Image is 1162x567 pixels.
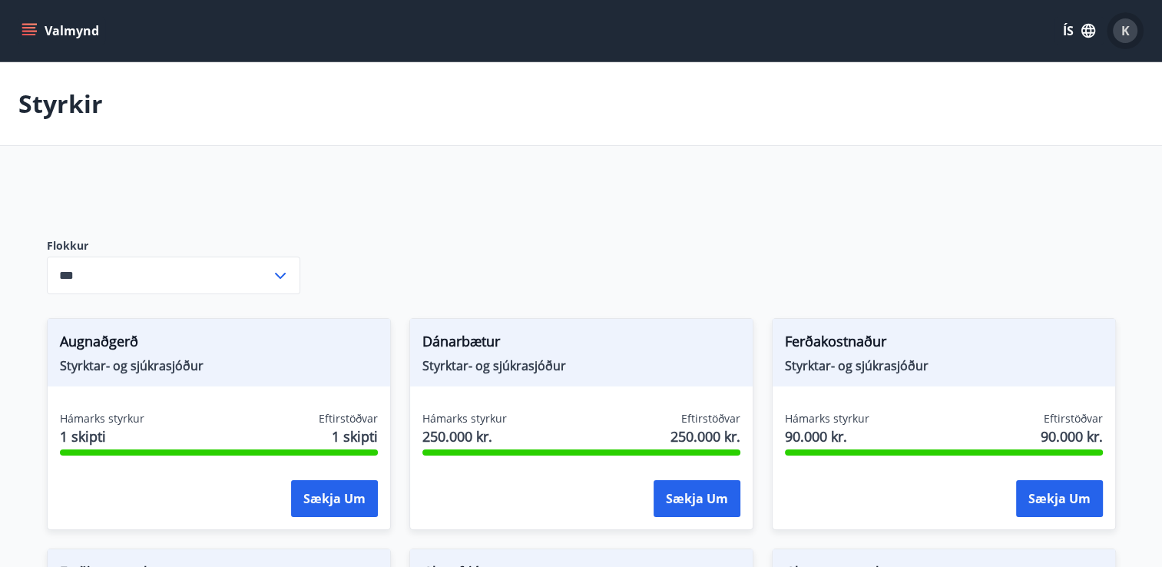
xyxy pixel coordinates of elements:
[1041,426,1103,446] span: 90.000 kr.
[785,426,869,446] span: 90.000 kr.
[1044,411,1103,426] span: Eftirstöðvar
[1016,480,1103,517] button: Sækja um
[18,17,105,45] button: menu
[670,426,740,446] span: 250.000 kr.
[18,87,103,121] p: Styrkir
[332,426,378,446] span: 1 skipti
[291,480,378,517] button: Sækja um
[422,411,507,426] span: Hámarks styrkur
[422,357,740,374] span: Styrktar- og sjúkrasjóður
[785,357,1103,374] span: Styrktar- og sjúkrasjóður
[1107,12,1144,49] button: K
[681,411,740,426] span: Eftirstöðvar
[785,331,1103,357] span: Ferðakostnaður
[422,331,740,357] span: Dánarbætur
[60,411,144,426] span: Hámarks styrkur
[60,357,378,374] span: Styrktar- og sjúkrasjóður
[319,411,378,426] span: Eftirstöðvar
[1054,17,1104,45] button: ÍS
[654,480,740,517] button: Sækja um
[47,238,300,254] label: Flokkur
[60,331,378,357] span: Augnaðgerð
[785,411,869,426] span: Hámarks styrkur
[1121,22,1130,39] span: K
[60,426,144,446] span: 1 skipti
[422,426,507,446] span: 250.000 kr.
